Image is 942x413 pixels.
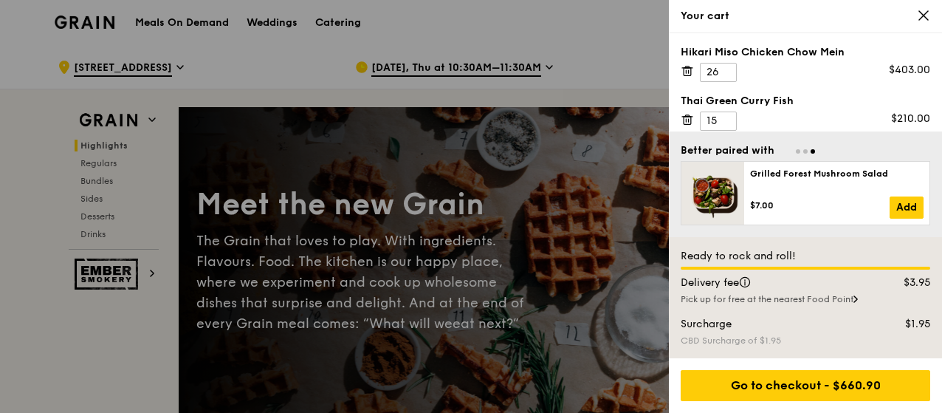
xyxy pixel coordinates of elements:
div: Your cart [681,9,930,24]
div: Pick up for free at the nearest Food Point [681,293,930,305]
div: Ready to rock and roll! [681,249,930,264]
div: Hikari Miso Chicken Chow Mein [681,45,930,60]
div: CBD Surcharge of $1.95 [681,335,930,347]
div: $1.95 [873,317,940,332]
div: $3.95 [873,276,940,290]
div: Go to checkout - $660.90 [681,370,930,401]
div: Thai Green Curry Fish [681,94,930,109]
div: Grilled Forest Mushroom Salad [750,168,924,180]
span: Go to slide 3 [811,149,815,154]
div: $210.00 [891,112,930,126]
div: Better paired with [681,143,774,158]
div: $403.00 [889,63,930,78]
div: $7.00 [750,199,890,211]
a: Add [890,197,924,219]
div: Surcharge [672,317,873,332]
div: Delivery fee [672,276,873,290]
span: Go to slide 1 [796,149,800,154]
span: Go to slide 2 [803,149,808,154]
